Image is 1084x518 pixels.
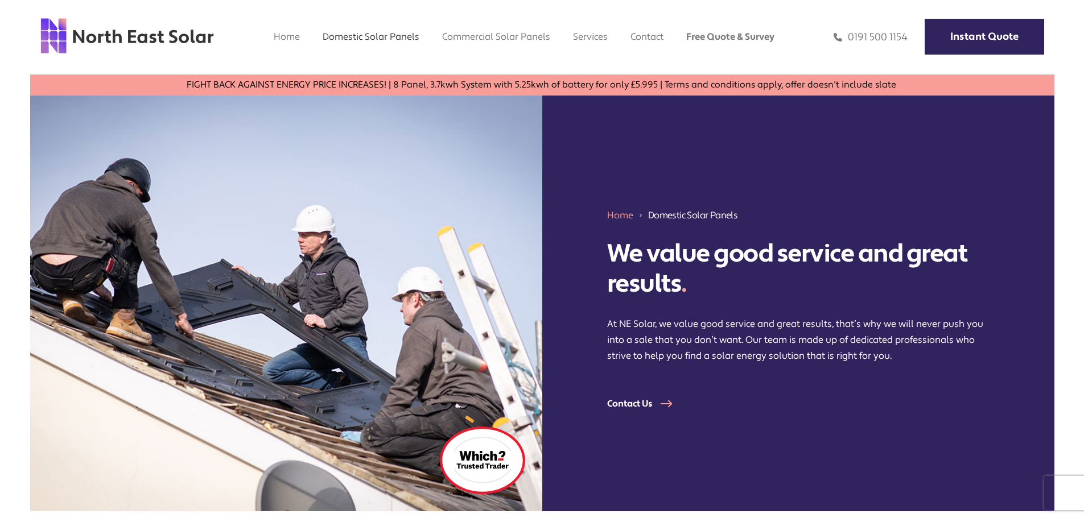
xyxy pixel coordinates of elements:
[630,31,663,43] a: Contact
[925,19,1044,55] a: Instant Quote
[573,31,608,43] a: Services
[638,209,644,222] img: 211688_forward_arrow_icon.svg
[686,31,774,43] a: Free Quote & Survey
[323,31,419,43] a: Domestic Solar Panels
[648,209,737,222] span: Domestic Solar Panels
[834,31,908,44] a: 0191 500 1154
[834,31,842,44] img: phone icon
[607,209,633,221] a: Home
[30,96,542,511] img: north east solar employees putting solar panels on a domestic house
[442,31,550,43] a: Commercial Solar Panels
[681,268,687,300] span: .
[607,239,989,299] h1: We value good service and great results
[40,17,215,55] img: north east solar logo
[440,426,525,494] img: which logo
[607,316,989,364] p: At NE Solar, we value good service and great results, that’s why we will never push you into a sa...
[607,398,687,409] a: Contact Us
[274,31,300,43] a: Home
